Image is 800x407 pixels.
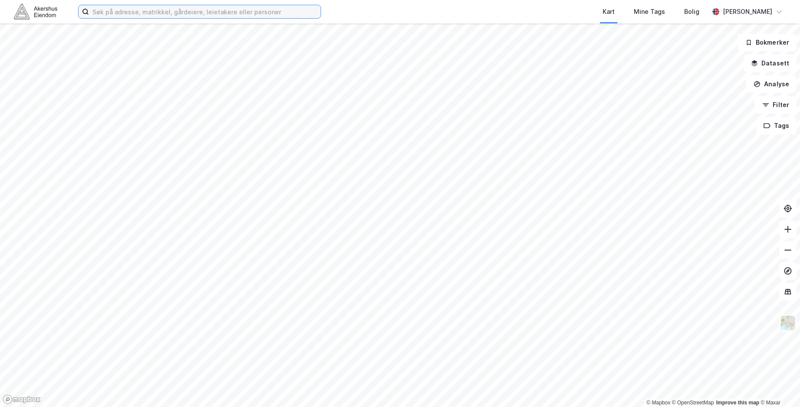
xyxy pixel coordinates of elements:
[757,365,800,407] div: Kontrollprogram for chat
[14,4,57,19] img: akershus-eiendom-logo.9091f326c980b4bce74ccdd9f866810c.svg
[3,394,41,404] a: Mapbox homepage
[744,55,797,72] button: Datasett
[672,400,714,406] a: OpenStreetMap
[738,34,797,51] button: Bokmerker
[755,96,797,114] button: Filter
[684,7,699,17] div: Bolig
[603,7,615,17] div: Kart
[89,5,321,18] input: Søk på adresse, matrikkel, gårdeiere, leietakere eller personer
[780,315,796,331] img: Z
[646,400,670,406] a: Mapbox
[756,117,797,134] button: Tags
[757,365,800,407] iframe: Chat Widget
[723,7,772,17] div: [PERSON_NAME]
[746,75,797,93] button: Analyse
[716,400,759,406] a: Improve this map
[634,7,665,17] div: Mine Tags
